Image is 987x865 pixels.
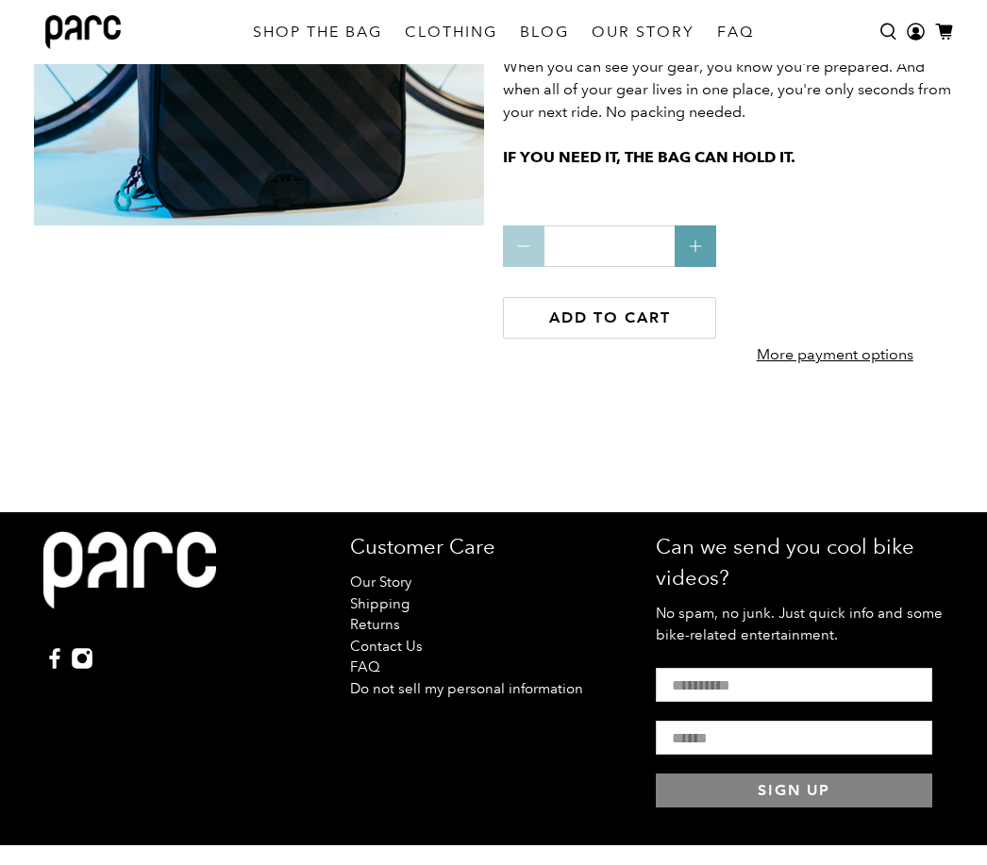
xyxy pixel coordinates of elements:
a: BLOG [509,6,580,58]
p: Customer Care [350,531,638,562]
a: white parc logo on black background [43,531,216,627]
a: Contact Us [350,638,423,655]
a: Do not sell my personal information [350,680,583,697]
button: Add to cart [503,297,716,339]
a: SHOP THE BAG [242,6,393,58]
a: CLOTHING [393,6,509,58]
p: No spam, no junk. Just quick info and some bike-related entertainment. [656,603,944,645]
a: FAQ [706,6,765,58]
a: Our Story [350,574,411,591]
a: FAQ [350,658,380,675]
img: parc bag logo [45,15,121,49]
p: Can we send you cool bike videos? [656,531,944,593]
img: white parc logo on black background [43,531,216,608]
button: Sign Up [656,774,932,807]
a: Returns [350,616,400,633]
strong: IF YOU NEED IT, THE BAG CAN HOLD IT. [503,148,795,166]
a: Shipping [350,595,410,612]
span: Add to cart [549,308,671,326]
p: When you can see your gear, you know you're prepared. And when all of your gear lives in one plac... [503,56,953,191]
a: OUR STORY [580,6,706,58]
a: More payment options [749,330,920,390]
